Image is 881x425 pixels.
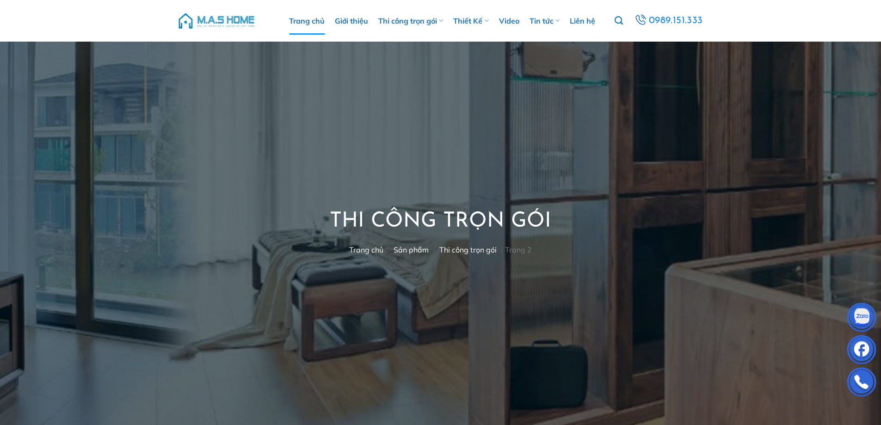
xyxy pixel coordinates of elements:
img: Phone [848,370,875,397]
a: Video [499,7,519,35]
a: Trang chủ [349,245,383,254]
a: Thiết Kế [453,7,488,35]
a: Thi công trọn gói [378,7,443,35]
a: 0989.151.333 [631,12,706,29]
a: Tìm kiếm [615,11,623,31]
a: Giới thiệu [335,7,368,35]
span: / [387,245,389,254]
img: Zalo [848,305,875,333]
img: Facebook [848,337,875,365]
a: Sản phẩm [394,245,429,254]
span: 0989.151.333 [648,12,705,29]
span: / [501,245,503,254]
a: Tin tức [530,7,560,35]
a: Liên hệ [570,7,595,35]
a: Thi công trọn gói [439,245,497,254]
a: Trang chủ [289,7,325,35]
img: M.A.S HOME – Tổng Thầu Thiết Kế Và Xây Nhà Trọn Gói [177,7,256,35]
h1: Thi công trọn gói [330,208,551,235]
nav: Trang 2 [330,246,551,254]
span: / [433,245,435,254]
